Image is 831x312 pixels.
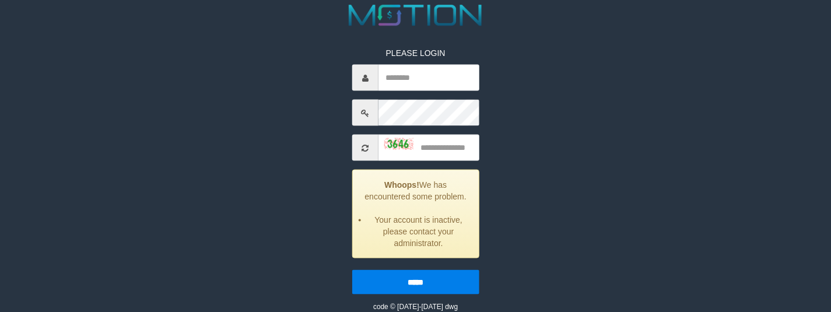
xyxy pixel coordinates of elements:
p: PLEASE LOGIN [352,47,479,59]
div: We has encountered some problem. [352,170,479,258]
strong: Whoops! [384,180,419,190]
img: captcha [384,138,413,150]
li: Your account is inactive, please contact your administrator. [367,214,470,249]
small: code © [DATE]-[DATE] dwg [373,303,458,311]
img: MOTION_logo.png [343,1,488,30]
